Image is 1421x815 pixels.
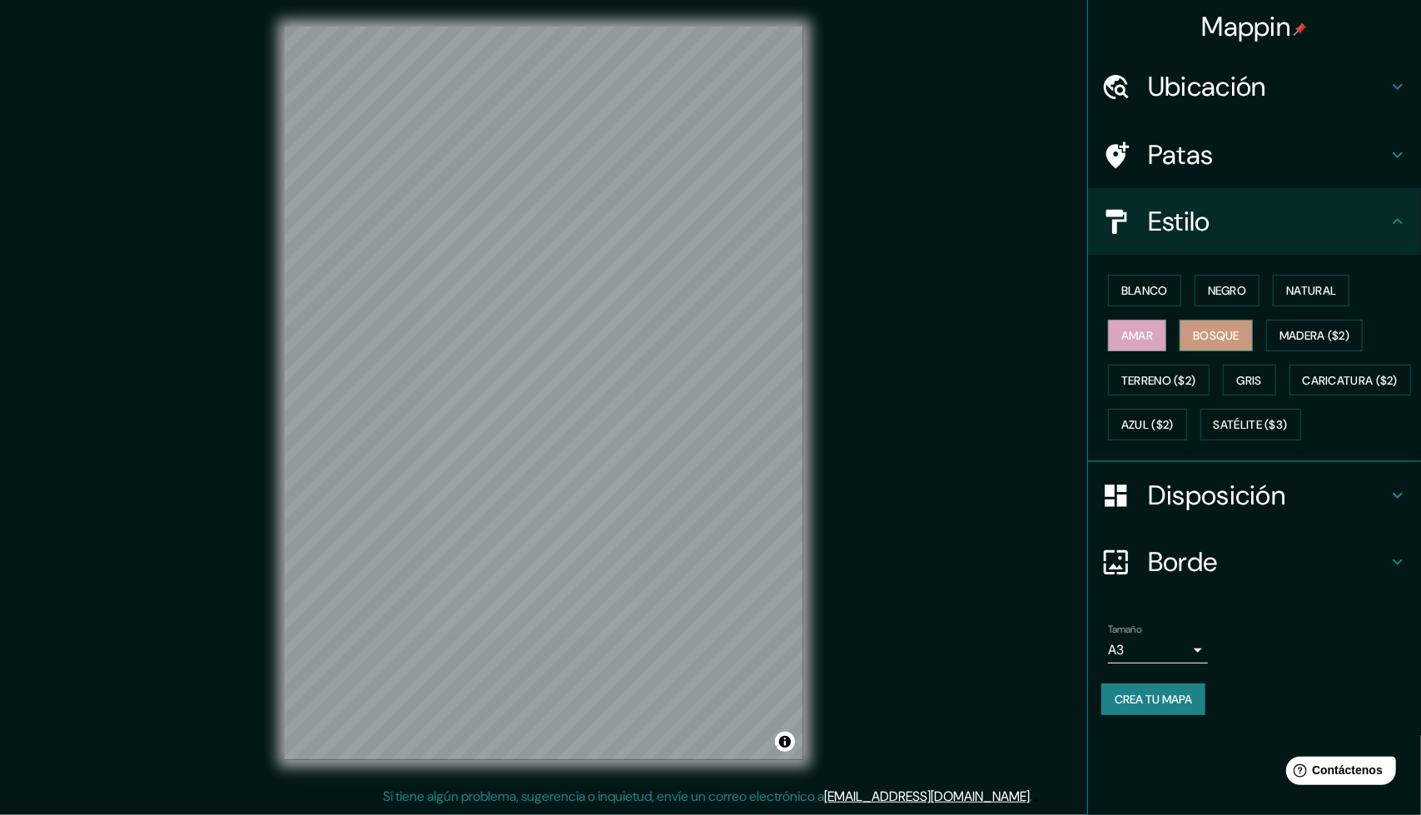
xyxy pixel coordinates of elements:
font: . [1035,787,1038,805]
img: pin-icon.png [1294,22,1307,36]
font: Estilo [1148,204,1210,239]
font: Disposición [1148,478,1285,513]
div: Patas [1088,122,1421,188]
button: Amar [1108,320,1166,351]
button: Bosque [1180,320,1253,351]
button: Satélite ($3) [1200,409,1301,440]
font: Amar [1121,328,1153,343]
font: Patas [1148,137,1214,172]
a: [EMAIL_ADDRESS][DOMAIN_NAME] [824,788,1030,805]
font: Mappin [1202,9,1291,44]
div: Estilo [1088,188,1421,255]
font: Blanco [1121,283,1168,298]
font: . [1032,787,1035,805]
button: Crea tu mapa [1101,683,1205,715]
font: A3 [1108,641,1124,658]
button: Activar o desactivar atribución [775,732,795,752]
button: Negro [1195,275,1260,306]
div: Borde [1088,529,1421,595]
font: . [1030,788,1032,805]
font: Tamaño [1108,623,1142,636]
button: Madera ($2) [1266,320,1363,351]
font: Natural [1286,283,1336,298]
button: Terreno ($2) [1108,365,1210,396]
div: Ubicación [1088,53,1421,120]
div: A3 [1108,637,1208,663]
font: Terreno ($2) [1121,373,1196,388]
canvas: Mapa [285,27,803,760]
font: Caricatura ($2) [1303,373,1399,388]
button: Natural [1273,275,1349,306]
button: Blanco [1108,275,1181,306]
font: Borde [1148,544,1218,579]
iframe: Lanzador de widgets de ayuda [1273,750,1403,797]
font: Madera ($2) [1279,328,1349,343]
font: Ubicación [1148,69,1266,104]
button: Gris [1223,365,1276,396]
font: Gris [1237,373,1262,388]
font: Azul ($2) [1121,418,1174,433]
font: Satélite ($3) [1214,418,1288,433]
div: Disposición [1088,462,1421,529]
font: Si tiene algún problema, sugerencia o inquietud, envíe un correo electrónico a [383,788,824,805]
button: Azul ($2) [1108,409,1187,440]
font: Negro [1208,283,1247,298]
font: Crea tu mapa [1115,692,1192,707]
font: Bosque [1193,328,1240,343]
button: Caricatura ($2) [1289,365,1412,396]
